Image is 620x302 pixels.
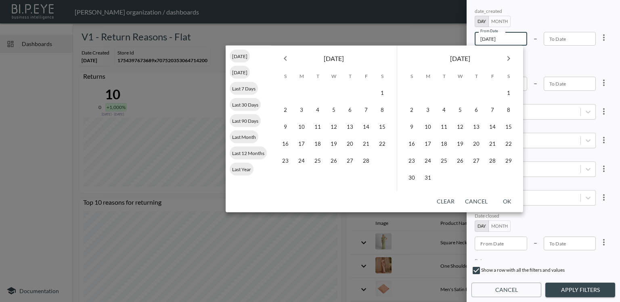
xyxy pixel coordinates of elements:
button: more [596,161,612,177]
button: 16 [404,136,420,152]
button: Day [475,16,489,27]
button: 26 [326,153,342,169]
button: 4 [310,102,326,118]
label: From Date [480,28,498,34]
button: 13 [468,119,484,135]
span: [DATE] [450,53,470,64]
button: 19 [452,136,468,152]
button: 24 [293,153,310,169]
button: Previous month [277,50,293,67]
button: 27 [468,153,484,169]
button: 6 [342,102,358,118]
p: – [534,238,537,247]
button: 9 [404,119,420,135]
span: Last 90 Days [230,117,261,124]
button: 2 [404,102,420,118]
button: 4 [436,102,452,118]
button: more [596,103,612,120]
button: 5 [326,102,342,118]
div: [DATE] [230,66,250,79]
span: [DATE] [324,53,344,64]
button: 28 [358,153,374,169]
button: 24 [420,153,436,169]
button: 29 [501,153,517,169]
span: Wednesday [327,68,341,84]
div: Country [475,127,596,133]
span: Last Month [230,134,258,140]
button: 2 [277,102,293,118]
button: 3 [420,102,436,118]
button: 11 [310,119,326,135]
button: 21 [484,136,501,152]
span: Friday [359,68,373,84]
button: 14 [484,119,501,135]
button: Cancel [462,194,491,209]
input: YYYY-MM-DD [544,77,596,90]
button: 3 [293,102,310,118]
span: Sunday [278,68,293,84]
button: 28 [484,153,501,169]
button: Cancel [471,283,541,298]
button: 27 [342,153,358,169]
button: Month [488,16,511,27]
button: 22 [501,136,517,152]
span: Thursday [469,68,484,84]
div: Show a row with all the filters and values [471,266,615,279]
button: more [596,189,612,206]
span: Sunday [404,68,419,84]
p: – [534,78,537,88]
button: 18 [310,136,326,152]
button: 30 [404,170,420,186]
button: 17 [420,136,436,152]
button: Day [475,220,489,232]
span: Last 12 Months [230,150,267,156]
span: Last 7 Days [230,85,258,91]
button: 10 [420,119,436,135]
button: 26 [452,153,468,169]
button: 15 [501,119,517,135]
div: [DATE] [230,50,250,63]
span: Wednesday [453,68,467,84]
button: 8 [374,102,390,118]
button: OK [494,194,520,209]
span: Saturday [501,68,516,84]
button: 17 [293,136,310,152]
button: 8 [501,102,517,118]
span: Friday [485,68,500,84]
div: Variant [475,184,596,190]
button: 6 [468,102,484,118]
div: Last Month [230,130,258,143]
button: 14 [358,119,374,135]
button: 16 [277,136,293,152]
span: Saturday [375,68,390,84]
button: 10 [293,119,310,135]
button: 25 [436,153,452,169]
input: YYYY-MM-DD [475,237,527,250]
div: Date closed [475,213,596,220]
div: Last 12 Months [230,147,267,159]
button: 12 [452,119,468,135]
div: Return reason [475,258,596,264]
div: Last Year [230,163,253,176]
button: 22 [374,136,390,152]
span: Tuesday [437,68,451,84]
button: more [596,234,612,250]
button: Next month [501,50,517,67]
div: Product [475,98,596,104]
button: 18 [436,136,452,152]
span: Monday [294,68,309,84]
span: [DATE] [230,69,250,75]
div: date_created [475,8,596,16]
button: 1 [501,85,517,101]
button: more [596,29,612,46]
button: 20 [342,136,358,152]
button: 7 [484,102,501,118]
button: 19 [326,136,342,152]
input: YYYY-MM-DD [544,32,596,46]
span: Thursday [343,68,357,84]
button: 13 [342,119,358,135]
button: 12 [326,119,342,135]
p: – [534,34,537,43]
button: 31 [420,170,436,186]
div: 2025-04-01 [475,8,612,46]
